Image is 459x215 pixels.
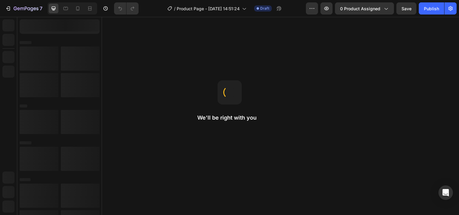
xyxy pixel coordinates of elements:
[2,2,45,14] button: 7
[340,5,380,12] span: 0 product assigned
[419,2,444,14] button: Publish
[424,5,439,12] div: Publish
[396,2,416,14] button: Save
[177,5,240,12] span: Product Page - [DATE] 14:51:24
[174,5,175,12] span: /
[402,6,411,11] span: Save
[335,2,394,14] button: 0 product assigned
[197,114,262,121] h2: We'll be right with you
[40,5,42,12] p: 7
[114,2,139,14] div: Undo/Redo
[438,185,453,200] div: Open Intercom Messenger
[260,6,269,11] span: Draft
